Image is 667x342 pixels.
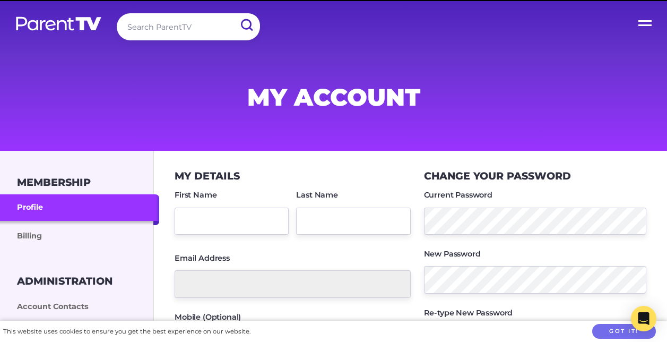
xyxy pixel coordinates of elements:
[175,313,241,321] label: Mobile (Optional)
[3,326,250,337] div: This website uses cookies to ensure you get the best experience on our website.
[175,191,216,199] label: First Name
[17,275,112,287] h3: Administration
[17,176,91,189] h3: Membership
[78,87,590,108] h1: My Account
[175,170,240,182] h3: My Details
[424,170,571,182] h3: Change your Password
[631,306,656,331] div: Open Intercom Messenger
[232,13,260,37] input: Submit
[592,324,656,339] button: Got it!
[175,254,230,262] label: Email Address
[424,250,481,258] label: New Password
[296,191,338,199] label: Last Name
[117,13,260,40] input: Search ParentTV
[424,309,513,317] label: Re-type New Password
[15,16,102,31] img: parenttv-logo-white.4c85aaf.svg
[424,191,492,199] label: Current Password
